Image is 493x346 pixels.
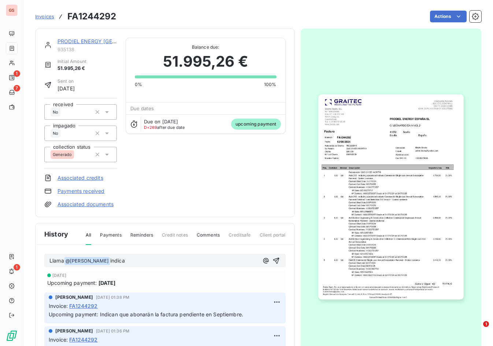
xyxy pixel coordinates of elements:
[318,94,464,300] img: invoice_thumbnail
[483,321,489,327] span: 1
[430,11,467,22] button: Actions
[6,330,18,342] img: Logo LeanPay
[130,232,153,244] span: Reminders
[100,232,121,244] span: Payments
[14,70,20,77] span: 1
[67,10,116,23] h3: FA1244292
[135,81,142,88] span: 0%
[69,302,97,310] span: FA1244292
[231,119,281,130] span: upcoming payment
[58,187,105,195] a: Payments received
[55,328,93,334] span: [PERSON_NAME]
[49,257,64,264] span: Llama
[64,257,110,265] span: @ [PERSON_NAME]
[35,14,54,19] span: Invoices
[58,174,103,182] a: Associated credits
[96,329,129,333] span: [DATE] 01:36 PM
[144,125,185,130] span: after due date
[55,294,93,301] span: [PERSON_NAME]
[58,65,86,72] span: 51.995,26 €
[69,336,97,343] span: FA1244292
[58,58,86,65] span: Initial Amount
[14,85,20,92] span: 7
[53,131,58,135] span: No
[52,273,66,278] span: [DATE]
[144,125,157,130] span: D+269
[49,336,68,343] span: Invoice :
[162,232,188,244] span: Credit notes
[99,279,116,287] span: [DATE]
[135,44,277,51] span: Balance due:
[163,51,248,72] span: 51.995,26 €
[35,13,54,20] a: Invoices
[144,119,178,124] span: Due on [DATE]
[197,232,220,244] span: Comments
[6,4,18,16] div: GS
[49,302,68,310] span: Invoice :
[86,232,91,245] span: All
[130,105,154,111] span: Due dates
[58,46,117,52] span: 935138
[49,311,243,317] span: Upcoming payment: Indican que abonarán la factura pendiente en Septiembre.
[96,295,129,300] span: [DATE] 01:38 PM
[229,232,251,244] span: Creditsafe
[44,229,68,239] span: History
[58,85,75,92] span: [DATE]
[53,110,58,114] span: No
[110,257,125,264] span: indica
[468,321,486,339] iframe: Intercom live chat
[58,38,164,44] a: PRODIEL ENERGY [GEOGRAPHIC_DATA] SL
[260,232,286,244] span: Client portal
[58,78,75,85] span: Sent on
[264,81,277,88] span: 100%
[14,264,20,271] span: 1
[47,279,97,287] span: Upcoming payment:
[53,152,72,157] span: Generado
[58,201,114,208] a: Associated documents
